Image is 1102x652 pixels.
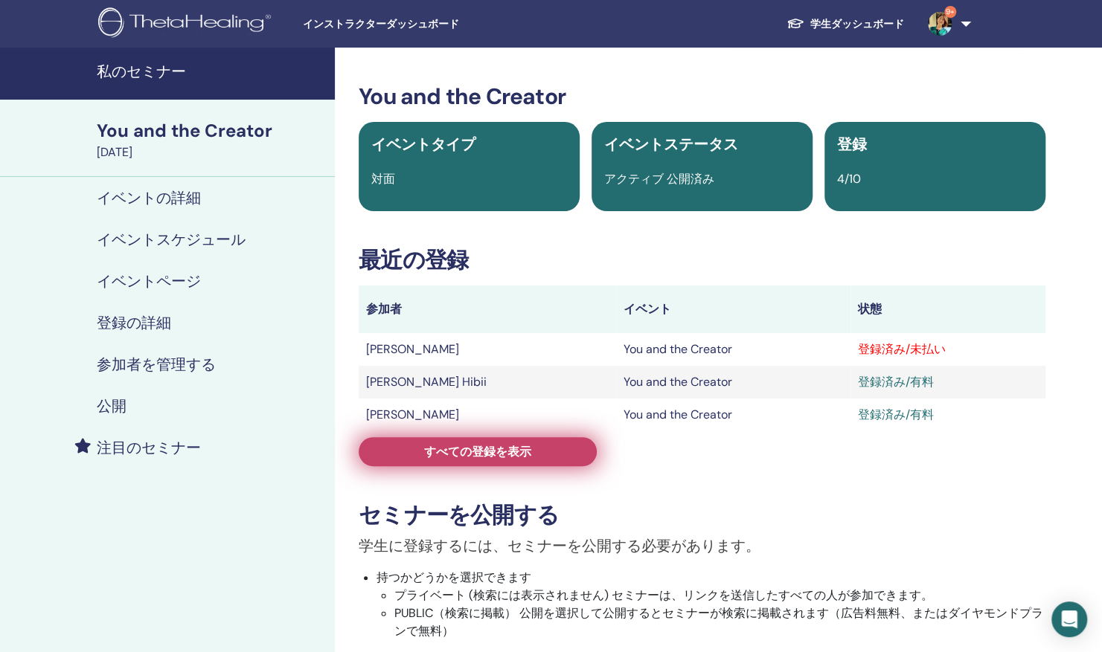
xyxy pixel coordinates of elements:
[97,230,246,248] h4: イベントスケジュール
[837,135,867,154] span: 登録
[359,247,1045,274] h3: 最近の登録
[858,340,1038,358] div: 登録済み/未払い
[97,272,201,290] h4: イベントページ
[616,366,850,398] td: You and the Creator
[97,314,171,332] h4: 登録の詳細
[850,285,1045,333] th: 状態
[359,535,1045,557] p: 学生に登録するには、セミナーを公開する必要があります。
[97,62,326,80] h4: 私のセミナー
[359,366,616,398] td: [PERSON_NAME] Hibii
[97,439,201,456] h4: 注目のセミナー
[837,171,861,187] span: 4/10
[616,285,850,333] th: イベント
[371,171,395,187] span: 対面
[394,587,1045,604] li: プライベート (検索には表示されません) セミナーは、リンクを送信したすべての人が参加できます。
[359,83,1045,110] h3: You and the Creator
[928,12,952,36] img: default.jpg
[604,135,738,154] span: イベントステータス
[394,604,1045,640] li: PUBLIC（検索に掲載） 公開を選択して公開するとセミナーが検索に掲載されます（広告料無料、またはダイヤモンドプランで無料）
[97,189,201,207] h4: イベントの詳細
[1051,601,1087,637] div: Open Intercom Messenger
[359,398,616,431] td: [PERSON_NAME]
[424,444,531,459] span: すべての登録を表示
[97,118,326,143] div: You and the Creator
[858,406,1038,424] div: 登録済み/有料
[97,143,326,161] div: [DATE]
[944,6,956,18] span: 9+
[604,171,714,187] span: アクティブ 公開済み
[858,373,1038,391] div: 登録済み/有料
[359,437,597,466] a: すべての登録を表示
[377,569,1045,640] li: 持つかどうかを選択できます
[787,17,804,30] img: graduation-cap-white.svg
[359,502,1045,529] h3: セミナーを公開する
[359,285,616,333] th: 参加者
[97,397,126,415] h4: 公開
[616,333,850,366] td: You and the Creator
[88,118,335,161] a: You and the Creator[DATE]
[303,16,526,32] span: インストラクターダッシュボード
[371,135,475,154] span: イベントタイプ
[98,7,276,41] img: logo.png
[775,10,916,38] a: 学生ダッシュボード
[359,333,616,366] td: [PERSON_NAME]
[616,398,850,431] td: You and the Creator
[97,355,216,373] h4: 参加者を管理する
